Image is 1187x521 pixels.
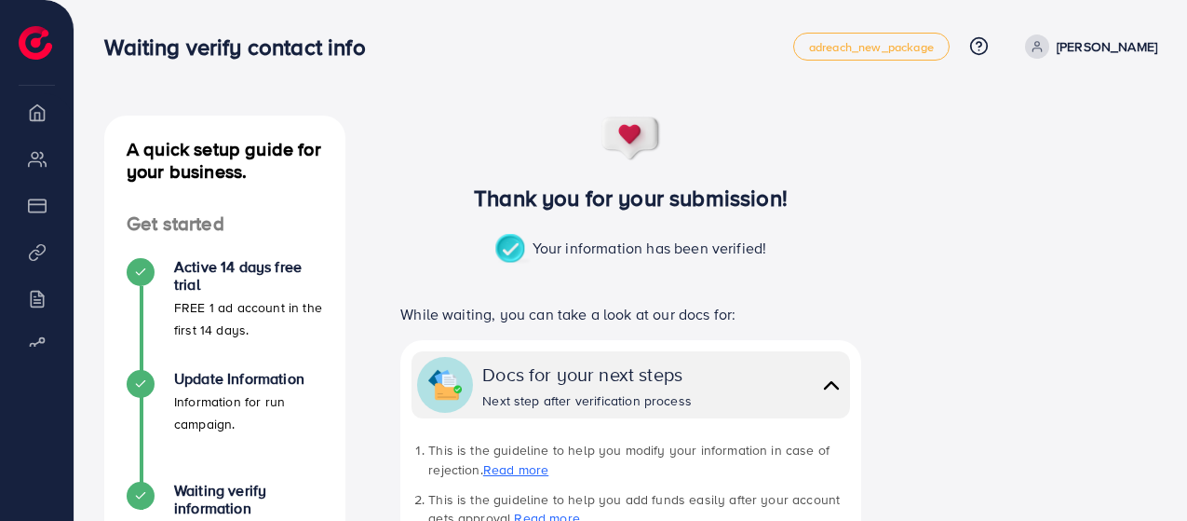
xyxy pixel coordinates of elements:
[428,441,850,479] li: This is the guideline to help you modify your information in case of rejection.
[104,370,345,482] li: Update Information
[482,361,692,388] div: Docs for your next steps
[174,258,323,294] h4: Active 14 days free trial
[495,234,533,266] img: success
[1018,34,1157,59] a: [PERSON_NAME]
[793,33,950,61] a: adreach_new_package
[174,391,323,435] p: Information for run campaign.
[104,138,345,183] h4: A quick setup guide for your business.
[495,234,767,266] p: Your information has been verified!
[1057,35,1157,58] p: [PERSON_NAME]
[483,460,548,479] a: Read more
[174,482,323,517] h4: Waiting verify information
[400,303,861,325] p: While waiting, you can take a look at our docs for:
[104,258,345,370] li: Active 14 days free trial
[375,185,887,212] h3: Thank you for your submission!
[600,116,662,162] img: success
[174,370,323,388] h4: Update Information
[174,296,323,341] p: FREE 1 ad account in the first 14 days.
[482,391,692,410] div: Next step after verification process
[428,368,462,402] img: collapse
[818,372,844,399] img: collapse
[809,41,934,53] span: adreach_new_package
[19,26,52,60] img: logo
[104,213,345,236] h4: Get started
[104,34,380,61] h3: Waiting verify contact info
